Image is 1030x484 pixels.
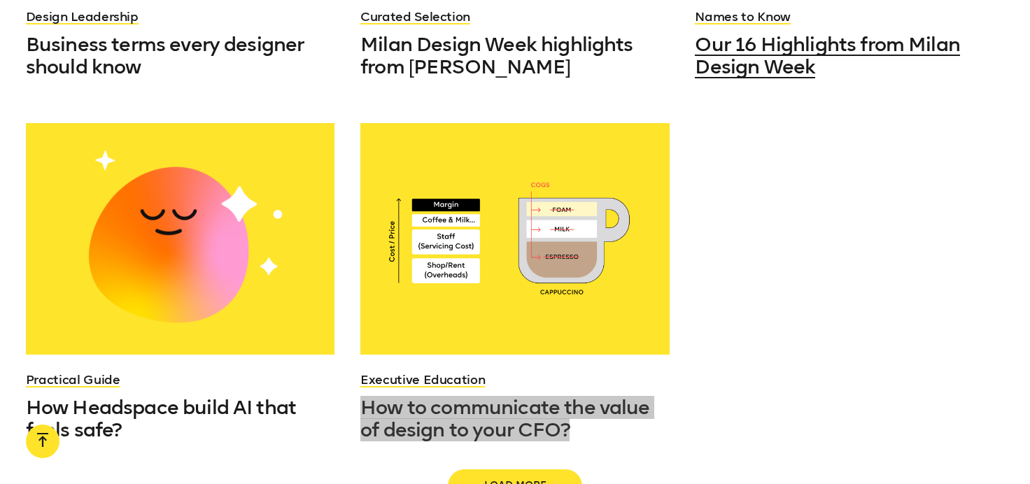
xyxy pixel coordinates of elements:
a: How Headspace build AI that feels safe? [26,397,335,441]
a: Practical Guide [26,372,120,387]
a: Design Leadership [26,9,139,24]
span: Our 16 Highlights from Milan Design Week [695,33,959,78]
span: Milan Design Week highlights from [PERSON_NAME] [360,33,642,78]
span: How to communicate the value of design to your CFO? [360,396,649,441]
span: How Headspace build AI that feels safe? [26,396,300,441]
a: Milan Design Week highlights from [PERSON_NAME] [360,34,670,78]
a: Our 16 Highlights from Milan Design Week [695,34,1004,78]
a: Curated Selection [360,9,470,24]
a: Business terms every designer should know [26,34,335,78]
span: Business terms every designer should know [26,33,304,78]
a: How to communicate the value of design to your CFO? [360,397,670,441]
a: Names to Know [695,9,790,24]
a: Executive Education [360,372,485,387]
